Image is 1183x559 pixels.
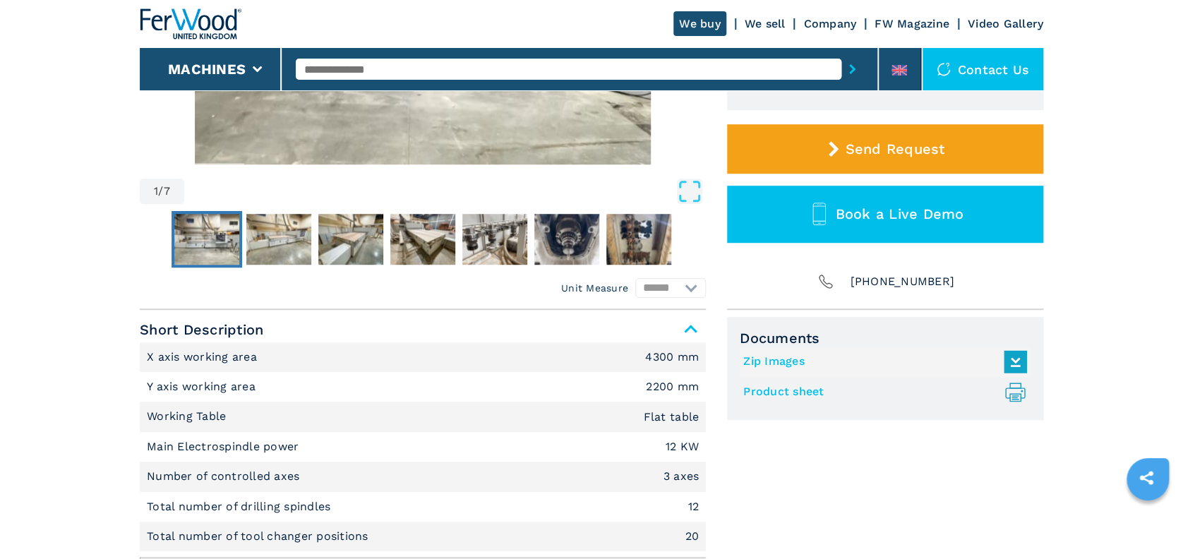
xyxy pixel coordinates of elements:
a: FW Magazine [875,17,949,30]
em: 12 KW [666,441,699,452]
span: / [158,186,163,197]
a: Product sheet [743,380,1020,404]
em: 20 [685,531,699,542]
em: 3 axes [663,471,699,482]
button: Go to Slide 5 [460,211,530,268]
a: Zip Images [743,350,1020,373]
p: Y axis working area [147,379,259,395]
em: 4300 mm [645,351,699,363]
iframe: Chat [1123,495,1172,548]
img: Contact us [937,62,951,76]
button: Go to Slide 3 [316,211,386,268]
p: Working Table [147,409,230,424]
p: Total number of drilling spindles [147,499,335,515]
button: submit-button [841,53,863,85]
button: Go to Slide 7 [603,211,674,268]
span: Short Description [140,317,706,342]
button: Go to Slide 1 [172,211,242,268]
em: 2200 mm [646,381,699,392]
img: Phone [816,272,836,291]
a: We buy [673,11,726,36]
span: 1 [154,186,158,197]
button: Send Request [727,124,1043,174]
em: Unit Measure [561,281,628,295]
p: X axis working area [147,349,260,365]
img: 4b57d6b78c0955ca5d26ee24d50704f3 [318,214,383,265]
img: be58a823afe169ec12b816da18aaba70 [534,214,599,265]
em: Flat table [644,411,699,423]
a: sharethis [1129,460,1164,495]
span: 7 [164,186,170,197]
img: 36f5054a5e77763309c31e27c7e28b7d [390,214,455,265]
button: Go to Slide 6 [532,211,602,268]
img: 39bc1d11c124690a0129da3f84202259 [174,214,239,265]
a: We sell [745,17,786,30]
img: 020ee405b0b3742aa8507a9faaa1b2d0 [246,214,311,265]
img: Ferwood [140,8,241,40]
span: Send Request [845,140,944,157]
div: Contact us [923,48,1044,90]
img: 511fb55cfbf207cc1076b524361f4bcb [606,214,671,265]
button: Machines [168,61,246,78]
span: Book a Live Demo [835,205,963,222]
em: 12 [688,501,699,512]
a: Video Gallery [968,17,1043,30]
p: Number of controlled axes [147,469,304,484]
div: Short Description [140,342,706,552]
a: Company [803,17,856,30]
button: Go to Slide 4 [388,211,458,268]
button: Go to Slide 2 [244,211,314,268]
nav: Thumbnail Navigation [140,211,706,268]
span: [PHONE_NUMBER] [850,272,954,291]
span: Documents [740,330,1031,347]
img: 71daec9ceab0f888bca3b8d9b181432e [462,214,527,265]
button: Open Fullscreen [188,179,702,204]
p: Main Electrospindle power [147,439,303,455]
p: Total number of tool changer positions [147,529,372,544]
button: Book a Live Demo [727,186,1043,243]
